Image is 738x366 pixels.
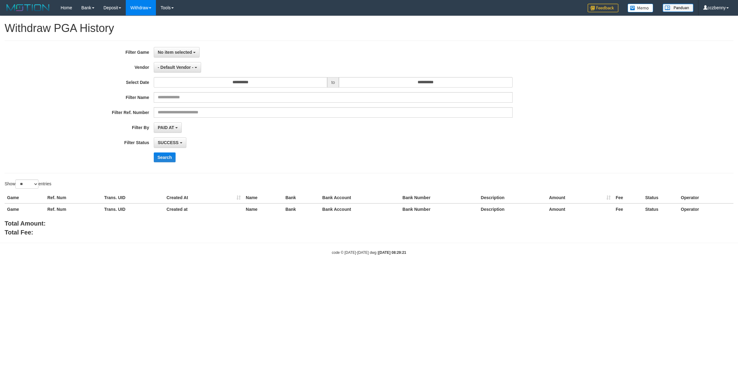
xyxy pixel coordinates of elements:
select: Showentries [15,179,38,189]
label: Show entries [5,179,51,189]
img: MOTION_logo.png [5,3,51,12]
th: Bank Number [400,203,478,215]
button: SUCCESS [154,137,186,148]
th: Name [243,192,283,203]
th: Trans. UID [102,192,164,203]
b: Total Amount: [5,220,46,227]
th: Bank Account [320,192,400,203]
th: Description [478,203,547,215]
th: Status [643,203,678,215]
th: Name [243,203,283,215]
img: panduan.png [663,4,693,12]
th: Bank [283,203,320,215]
th: Amount [546,203,613,215]
span: to [327,77,339,88]
span: PAID AT [158,125,174,130]
th: Bank [283,192,320,203]
th: Operator [678,203,733,215]
th: Ref. Num [45,203,102,215]
b: Total Fee: [5,229,33,236]
th: Fee [613,192,643,203]
th: Created At [164,192,244,203]
th: Amount [546,192,613,203]
button: No item selected [154,47,200,57]
button: - Default Vendor - [154,62,201,73]
button: Search [154,152,176,162]
th: Operator [678,192,733,203]
th: Fee [613,203,643,215]
strong: [DATE] 08:29:21 [379,250,406,255]
th: Created at [164,203,244,215]
th: Game [5,203,45,215]
img: Button%20Memo.svg [628,4,653,12]
span: - Default Vendor - [158,65,193,70]
img: Feedback.jpg [588,4,618,12]
th: Ref. Num [45,192,102,203]
th: Status [643,192,678,203]
small: code © [DATE]-[DATE] dwg | [332,250,406,255]
th: Game [5,192,45,203]
h1: Withdraw PGA History [5,22,733,34]
th: Bank Number [400,192,478,203]
button: PAID AT [154,122,182,133]
span: No item selected [158,50,192,55]
th: Bank Account [320,203,400,215]
th: Description [478,192,547,203]
span: SUCCESS [158,140,179,145]
th: Trans. UID [102,203,164,215]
